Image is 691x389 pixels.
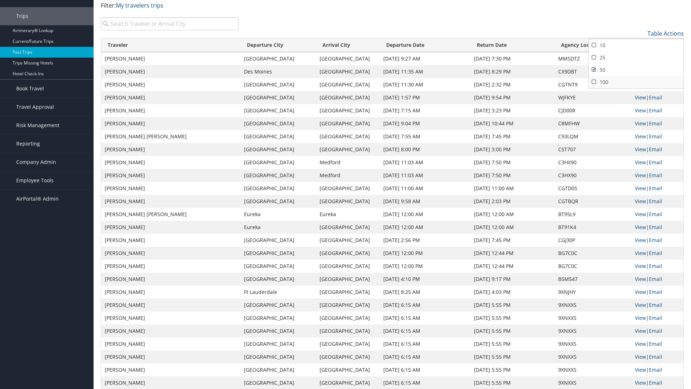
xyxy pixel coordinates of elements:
[589,76,683,88] a: 100
[16,7,28,25] span: Trips
[16,135,40,153] span: Reporting
[16,80,44,98] span: Book Travel
[589,39,683,52] a: 10
[16,116,59,134] span: Risk Management
[16,171,54,189] span: Employee Tools
[16,190,59,208] span: AirPortal® Admin
[589,52,683,64] a: 25
[16,153,56,171] span: Company Admin
[16,98,54,116] span: Travel Approval
[589,64,683,76] a: 50
[589,39,683,51] a: Download Report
